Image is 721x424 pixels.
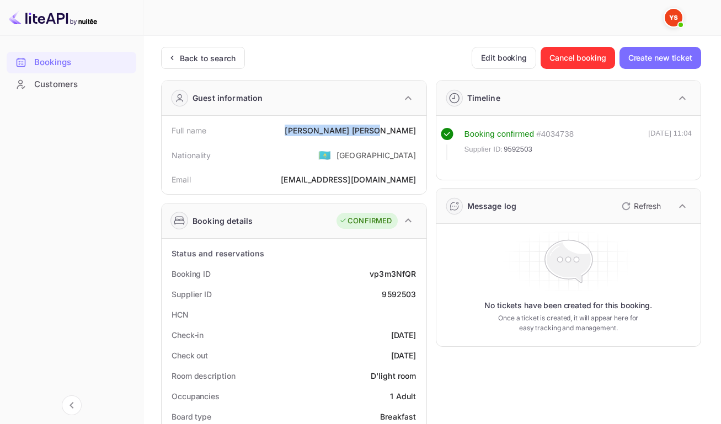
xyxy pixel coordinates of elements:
[34,56,131,69] div: Bookings
[615,197,665,215] button: Refresh
[62,395,82,415] button: Collapse navigation
[172,350,208,361] div: Check out
[172,248,264,259] div: Status and reservations
[7,74,136,95] div: Customers
[172,329,204,341] div: Check-in
[172,309,189,320] div: HCN
[172,288,212,300] div: Supplier ID
[536,128,574,141] div: # 4034738
[371,370,416,382] div: D'light room
[391,329,416,341] div: [DATE]
[464,128,535,141] div: Booking confirmed
[172,125,206,136] div: Full name
[172,411,211,422] div: Board type
[7,52,136,72] a: Bookings
[9,9,97,26] img: LiteAPI logo
[34,78,131,91] div: Customers
[467,92,500,104] div: Timeline
[193,215,253,227] div: Booking details
[339,216,392,227] div: CONFIRMED
[467,200,517,212] div: Message log
[172,149,211,161] div: Nationality
[7,74,136,94] a: Customers
[472,47,536,69] button: Edit booking
[390,390,416,402] div: 1 Adult
[318,145,331,165] span: United States
[337,149,416,161] div: [GEOGRAPHIC_DATA]
[504,144,532,155] span: 9592503
[648,128,692,160] div: [DATE] 11:04
[7,52,136,73] div: Bookings
[172,390,220,402] div: Occupancies
[484,300,652,311] p: No tickets have been created for this booking.
[172,268,211,280] div: Booking ID
[370,268,416,280] div: vp3m3NfQR
[180,52,236,64] div: Back to search
[619,47,701,69] button: Create new ticket
[172,174,191,185] div: Email
[380,411,416,422] div: Breakfast
[285,125,416,136] div: [PERSON_NAME] [PERSON_NAME]
[281,174,416,185] div: [EMAIL_ADDRESS][DOMAIN_NAME]
[193,92,263,104] div: Guest information
[541,47,615,69] button: Cancel booking
[391,350,416,361] div: [DATE]
[634,200,661,212] p: Refresh
[382,288,416,300] div: 9592503
[498,313,639,333] p: Once a ticket is created, it will appear here for easy tracking and management.
[665,9,682,26] img: Yandex Support
[172,370,235,382] div: Room description
[464,144,503,155] span: Supplier ID:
